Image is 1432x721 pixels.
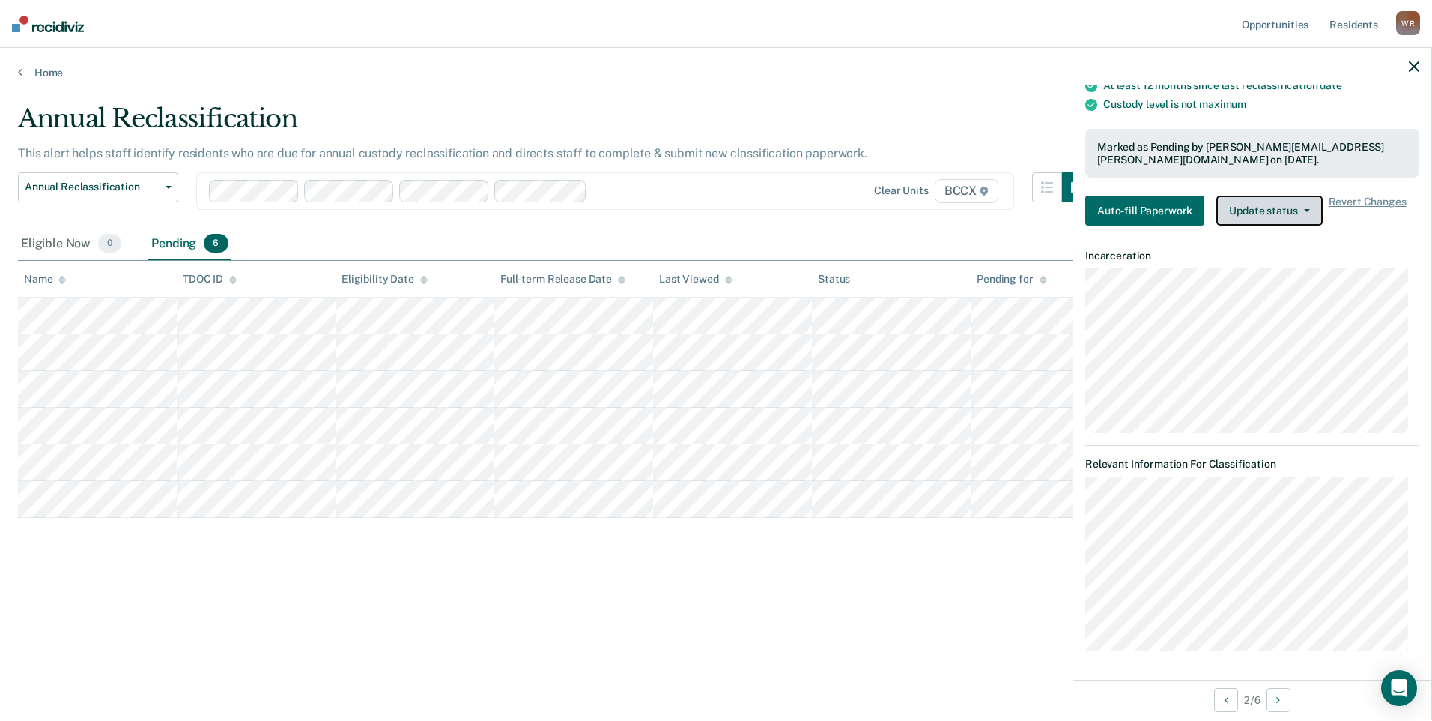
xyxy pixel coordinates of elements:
span: maximum [1199,98,1246,110]
span: Revert Changes [1329,196,1407,226]
p: This alert helps staff identify residents who are due for annual custody reclassification and dir... [18,146,867,160]
div: Custody level is not [1103,98,1419,111]
div: Eligible Now [18,228,124,261]
button: Next Opportunity [1266,688,1290,712]
span: date [1320,79,1341,91]
a: Navigate to form link [1085,196,1210,226]
button: Update status [1216,196,1322,226]
span: BCCX [935,179,998,203]
button: Auto-fill Paperwork [1085,196,1204,226]
div: Pending for [977,273,1046,286]
div: Name [24,273,66,286]
div: Clear units [874,184,929,197]
span: Annual Reclassification [25,181,160,193]
div: Status [818,273,850,286]
div: 2 / 6 [1073,680,1431,720]
div: Eligibility Date [342,273,428,286]
div: W R [1396,11,1420,35]
button: Previous Opportunity [1214,688,1238,712]
div: Open Intercom Messenger [1381,670,1417,706]
dt: Incarceration [1085,250,1419,262]
div: TDOC ID [183,273,237,286]
a: Home [18,66,1414,79]
span: 6 [204,234,228,253]
div: Last Viewed [659,273,732,286]
div: Full-term Release Date [500,273,625,286]
img: Recidiviz [12,16,84,32]
span: 0 [98,234,121,253]
div: Annual Reclassification [18,103,1092,146]
div: At least 12 months since last reclassification [1103,79,1419,92]
div: Marked as Pending by [PERSON_NAME][EMAIL_ADDRESS][PERSON_NAME][DOMAIN_NAME] on [DATE]. [1097,141,1407,166]
div: Pending [148,228,231,261]
dt: Relevant Information For Classification [1085,458,1419,471]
